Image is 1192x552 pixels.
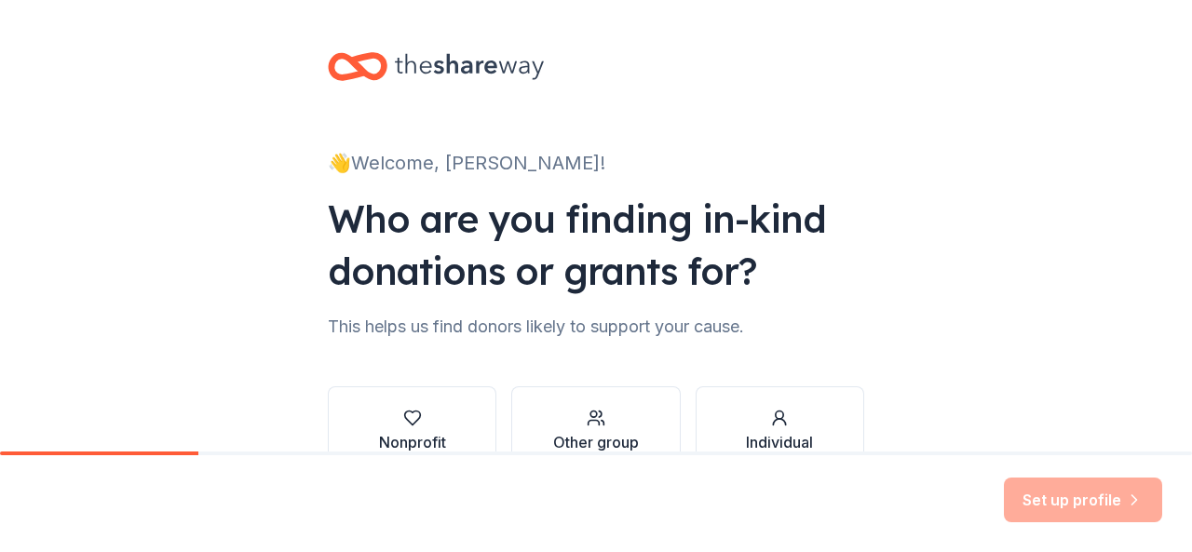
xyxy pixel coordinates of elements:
[328,312,864,342] div: This helps us find donors likely to support your cause.
[379,431,446,453] div: Nonprofit
[328,386,496,476] button: Nonprofit
[696,386,864,476] button: Individual
[328,148,864,178] div: 👋 Welcome, [PERSON_NAME]!
[553,431,639,453] div: Other group
[328,193,864,297] div: Who are you finding in-kind donations or grants for?
[511,386,680,476] button: Other group
[746,431,813,453] div: Individual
